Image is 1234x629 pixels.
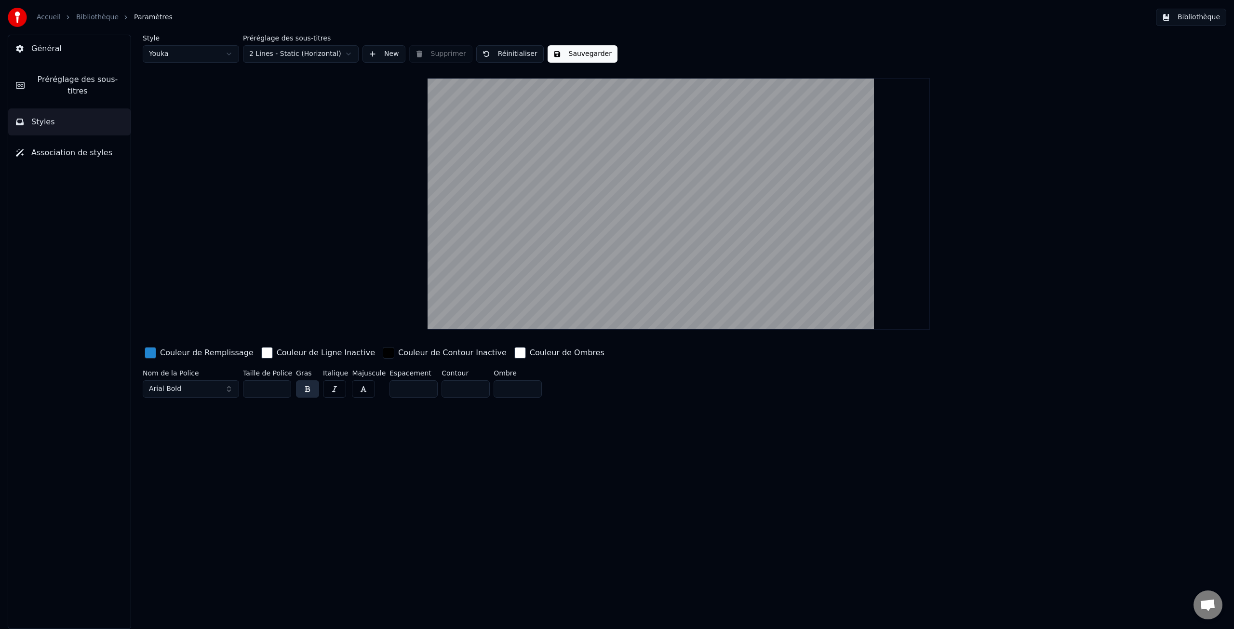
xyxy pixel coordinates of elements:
[8,66,131,105] button: Préréglage des sous-titres
[476,45,544,63] button: Réinitialiser
[296,370,319,376] label: Gras
[31,147,112,159] span: Association de styles
[352,370,386,376] label: Majuscule
[143,345,255,361] button: Couleur de Remplissage
[143,35,239,41] label: Style
[134,13,173,22] span: Paramètres
[32,74,123,97] span: Préréglage des sous-titres
[323,370,348,376] label: Italique
[398,347,507,359] div: Couleur de Contour Inactive
[76,13,119,22] a: Bibliothèque
[362,45,405,63] button: New
[243,370,292,376] label: Taille de Police
[160,347,254,359] div: Couleur de Remplissage
[149,384,181,394] span: Arial Bold
[1156,9,1226,26] button: Bibliothèque
[512,345,606,361] button: Couleur de Ombres
[37,13,173,22] nav: breadcrumb
[8,108,131,135] button: Styles
[8,35,131,62] button: Général
[8,8,27,27] img: youka
[31,43,62,54] span: Général
[243,35,359,41] label: Préréglage des sous-titres
[548,45,617,63] button: Sauvegarder
[1194,590,1222,619] a: Ouvrir le chat
[530,347,604,359] div: Couleur de Ombres
[8,139,131,166] button: Association de styles
[389,370,438,376] label: Espacement
[31,116,55,128] span: Styles
[442,370,490,376] label: Contour
[259,345,377,361] button: Couleur de Ligne Inactive
[143,370,239,376] label: Nom de la Police
[277,347,375,359] div: Couleur de Ligne Inactive
[381,345,509,361] button: Couleur de Contour Inactive
[37,13,61,22] a: Accueil
[494,370,542,376] label: Ombre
